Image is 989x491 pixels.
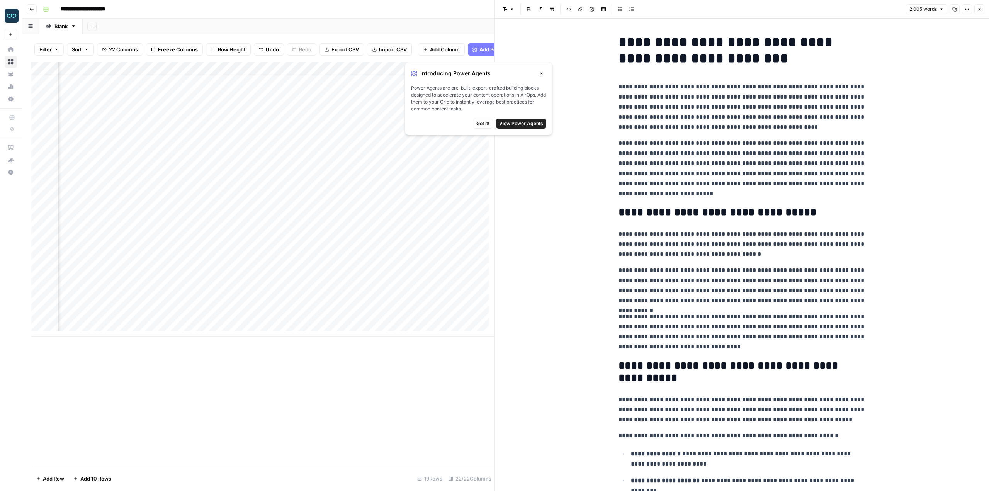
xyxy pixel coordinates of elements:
[80,475,111,483] span: Add 10 Rows
[218,46,246,53] span: Row Height
[5,141,17,154] a: AirOps Academy
[254,43,284,56] button: Undo
[367,43,412,56] button: Import CSV
[496,119,546,129] button: View Power Agents
[906,4,947,14] button: 2,005 words
[97,43,143,56] button: 22 Columns
[473,119,493,129] button: Got it!
[67,43,94,56] button: Sort
[287,43,316,56] button: Redo
[499,120,543,127] span: View Power Agents
[5,56,17,68] a: Browse
[54,22,68,30] div: Blank
[266,46,279,53] span: Undo
[5,93,17,105] a: Settings
[468,43,526,56] button: Add Power Agent
[476,120,489,127] span: Got it!
[479,46,522,53] span: Add Power Agent
[5,166,17,178] button: Help + Support
[411,68,546,78] div: Introducing Power Agents
[31,472,69,485] button: Add Row
[430,46,460,53] span: Add Column
[72,46,82,53] span: Sort
[158,46,198,53] span: Freeze Columns
[299,46,311,53] span: Redo
[5,9,19,23] img: Zola Inc Logo
[146,43,203,56] button: Freeze Columns
[206,43,251,56] button: Row Height
[414,472,445,485] div: 19 Rows
[411,85,546,112] span: Power Agents are pre-built, expert-crafted building blocks designed to accelerate your content op...
[909,6,937,13] span: 2,005 words
[5,80,17,93] a: Usage
[109,46,138,53] span: 22 Columns
[445,472,494,485] div: 22/22 Columns
[418,43,465,56] button: Add Column
[5,68,17,80] a: Your Data
[69,472,116,485] button: Add 10 Rows
[331,46,359,53] span: Export CSV
[34,43,64,56] button: Filter
[39,46,52,53] span: Filter
[43,475,64,483] span: Add Row
[379,46,407,53] span: Import CSV
[5,154,17,166] button: What's new?
[39,19,83,34] a: Blank
[5,6,17,25] button: Workspace: Zola Inc
[5,43,17,56] a: Home
[319,43,364,56] button: Export CSV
